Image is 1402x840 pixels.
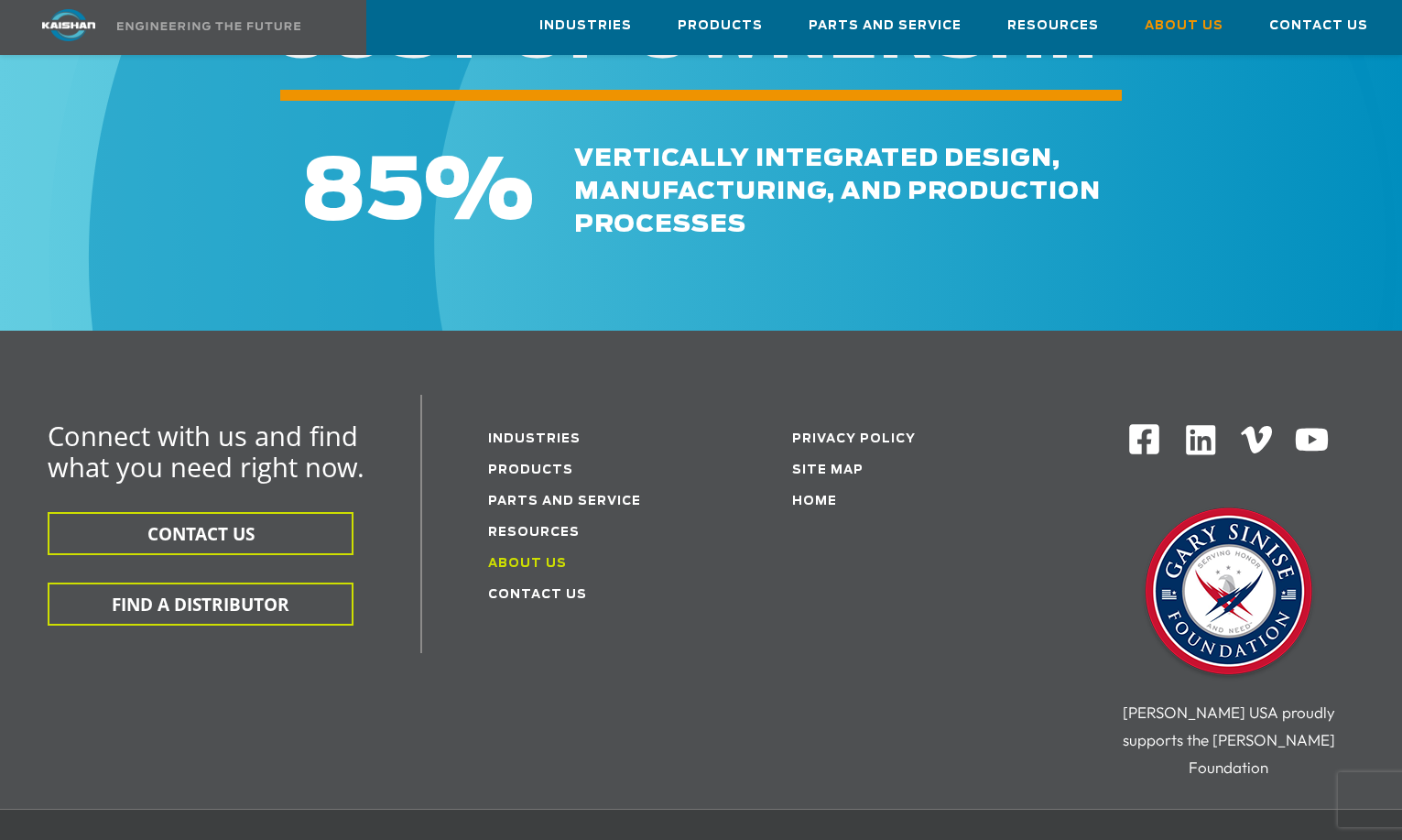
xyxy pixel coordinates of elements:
[809,1,962,50] a: Parts and Service
[1241,426,1272,453] img: Vimeo
[117,22,300,30] img: Engineering the future
[488,589,587,601] a: Contact Us
[792,464,864,476] a: Site Map
[809,16,962,37] span: Parts and Service
[539,1,632,50] a: Industries
[1183,422,1219,458] img: Linkedin
[792,433,916,445] a: Privacy Policy
[1137,502,1320,685] img: Gary Sinise Foundation
[1269,1,1368,50] a: Contact Us
[678,1,763,50] a: Products
[539,16,632,37] span: Industries
[301,151,424,235] span: 85
[424,151,534,235] span: %
[1123,703,1335,777] span: [PERSON_NAME] USA proudly supports the [PERSON_NAME] Foundation
[792,496,837,507] a: Home
[488,433,581,445] a: Industries
[1007,16,1099,37] span: Resources
[488,527,580,539] a: Resources
[1145,1,1223,50] a: About Us
[1127,422,1161,456] img: Facebook
[48,418,364,485] span: Connect with us and find what you need right now.
[574,147,1101,236] span: vertically integrated design, manufacturing, and production processes
[1145,16,1223,37] span: About Us
[678,16,763,37] span: Products
[48,512,353,555] button: CONTACT US
[48,583,353,626] button: FIND A DISTRIBUTOR
[1269,16,1368,37] span: Contact Us
[488,464,573,476] a: Products
[488,496,641,507] a: Parts and service
[488,558,567,570] a: About Us
[1294,422,1330,458] img: Youtube
[1007,1,1099,50] a: Resources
